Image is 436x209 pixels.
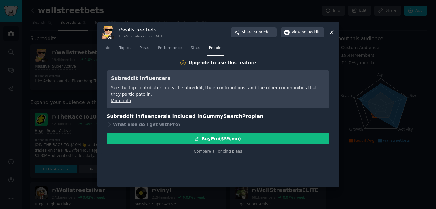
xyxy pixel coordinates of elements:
span: on Reddit [302,30,320,35]
a: Info [101,43,113,56]
button: ShareSubreddit [231,27,276,37]
a: Posts [137,43,151,56]
a: Compare all pricing plans [194,149,242,153]
a: Stats [188,43,202,56]
span: Subreddit [254,30,272,35]
a: More info [111,98,131,103]
span: GummySearch Pro [202,113,251,119]
div: 19.4M members since [DATE] [119,34,164,38]
a: Performance [156,43,184,56]
h3: Subreddit Influencers [111,75,325,82]
span: People [209,45,222,51]
span: Posts [139,45,149,51]
span: Performance [158,45,182,51]
button: Viewon Reddit [281,27,324,37]
h3: r/ wallstreetbets [119,27,164,33]
span: Share [242,30,272,35]
div: What else do I get with Pro ? [107,120,329,129]
div: Upgrade to use this feature [188,60,256,66]
span: Topics [119,45,131,51]
span: Stats [191,45,200,51]
div: See the top contributors in each subreddit, their contributions, and the other communities that t... [111,85,325,98]
h3: Subreddit Influencers is included in plan [107,113,329,120]
a: Topics [117,43,133,56]
button: BuyPro($59/mo) [107,133,329,144]
a: People [207,43,224,56]
div: Buy Pro ($ 59 /mo ) [201,136,241,142]
img: wallstreetbets [101,26,114,39]
span: View [292,30,320,35]
span: Info [104,45,111,51]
